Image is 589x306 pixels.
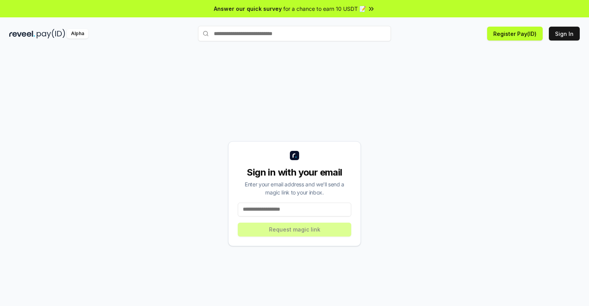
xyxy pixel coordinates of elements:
div: Sign in with your email [238,166,351,179]
button: Sign In [549,27,580,41]
button: Register Pay(ID) [487,27,543,41]
img: logo_small [290,151,299,160]
img: reveel_dark [9,29,35,39]
img: pay_id [37,29,65,39]
span: for a chance to earn 10 USDT 📝 [283,5,366,13]
div: Alpha [67,29,88,39]
div: Enter your email address and we’ll send a magic link to your inbox. [238,180,351,196]
span: Answer our quick survey [214,5,282,13]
